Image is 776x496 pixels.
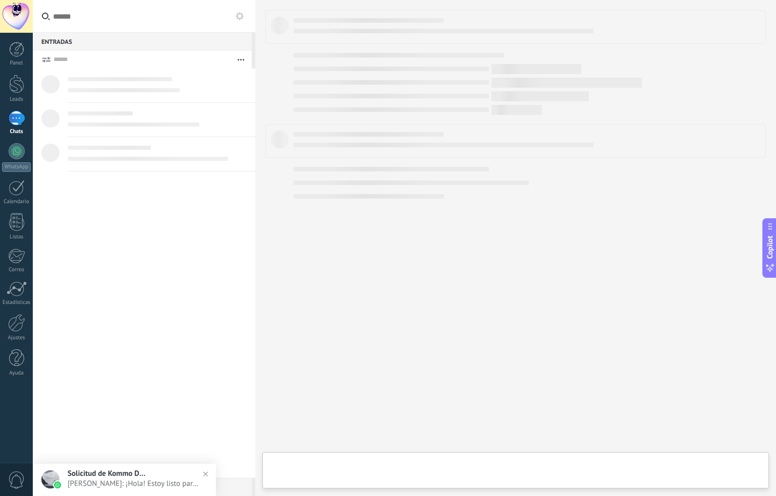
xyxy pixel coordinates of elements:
div: Listas [2,234,31,240]
a: Solicitud de Kommo Demo[PERSON_NAME]: ¡Hola! Estoy listo para probar WhatsApp en Kommo. Mi código... [33,464,216,496]
button: Más [230,50,252,69]
div: Leads [2,96,31,103]
div: Chats [2,129,31,135]
span: Copilot [765,236,775,259]
div: Panel [2,60,31,67]
img: waba.svg [54,481,61,488]
div: WhatsApp [2,162,31,172]
span: [PERSON_NAME]: ¡Hola! Estoy listo para probar WhatsApp en Kommo. Mi código de verificación es nXzrcl [68,479,201,488]
div: Correo [2,267,31,273]
div: Entradas [33,32,252,50]
img: close_notification.svg [198,467,213,481]
div: Estadísticas [2,299,31,306]
div: Ayuda [2,370,31,377]
span: Solicitud de Kommo Demo [68,469,148,478]
div: Calendario [2,199,31,205]
div: Ajustes [2,335,31,341]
